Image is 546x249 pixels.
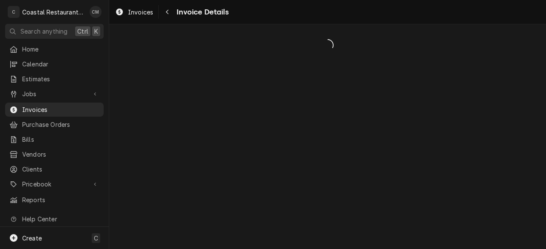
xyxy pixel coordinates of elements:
a: Calendar [5,57,104,71]
span: Reports [22,195,99,204]
a: Go to Pricebook [5,177,104,191]
div: CM [90,6,102,18]
a: Go to Help Center [5,212,104,226]
a: Clients [5,162,104,176]
span: Invoices [22,105,99,114]
a: Vendors [5,147,104,161]
a: Invoices [5,103,104,117]
button: Navigate back [160,5,174,19]
a: Invoices [112,5,157,19]
div: Chad McMaster's Avatar [90,6,102,18]
span: Create [22,235,42,242]
a: Estimates [5,72,104,86]
span: Calendar [22,60,99,69]
span: Invoices [128,8,153,17]
span: Clients [22,165,99,174]
div: Coastal Restaurant Repair [22,8,85,17]
div: C [8,6,20,18]
span: Pricebook [22,180,87,189]
span: Home [22,45,99,54]
a: Reports [5,193,104,207]
span: Loading... [109,36,546,54]
span: Jobs [22,89,87,98]
span: Help Center [22,215,99,223]
span: Bills [22,135,99,144]
span: K [94,27,98,36]
a: Go to Jobs [5,87,104,101]
span: Search anything [20,27,67,36]
a: Bills [5,132,104,146]
span: Estimates [22,74,99,83]
span: Purchase Orders [22,120,99,129]
span: Invoice Details [174,6,228,18]
span: C [94,234,98,243]
span: Vendors [22,150,99,159]
span: Ctrl [77,27,88,36]
a: Purchase Orders [5,117,104,132]
button: Search anythingCtrlK [5,24,104,39]
a: Home [5,42,104,56]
